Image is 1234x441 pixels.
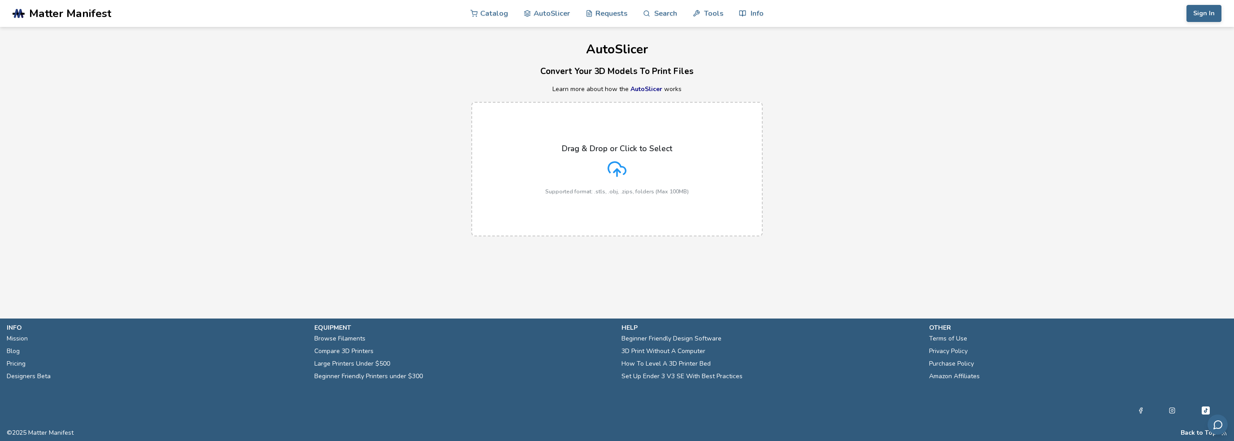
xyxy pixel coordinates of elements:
[1208,415,1228,435] button: Send feedback via email
[929,345,968,358] a: Privacy Policy
[1169,405,1175,416] a: Instagram
[1138,405,1144,416] a: Facebook
[7,370,51,383] a: Designers Beta
[7,323,305,332] p: info
[314,332,365,345] a: Browse Filaments
[314,345,374,358] a: Compare 3D Printers
[630,85,662,93] a: AutoSlicer
[314,358,390,370] a: Large Printers Under $500
[7,332,28,345] a: Mission
[314,370,423,383] a: Beginner Friendly Printers under $300
[929,323,1228,332] p: other
[545,188,689,195] p: Supported format: .stls, .obj, .zips, folders (Max 100MB)
[7,358,26,370] a: Pricing
[1221,429,1227,437] a: RSS Feed
[562,144,672,153] p: Drag & Drop or Click to Select
[1200,405,1211,416] a: Tiktok
[621,358,711,370] a: How To Level A 3D Printer Bed
[621,332,721,345] a: Beginner Friendly Design Software
[1181,429,1217,437] button: Back to Top
[7,429,74,437] span: © 2025 Matter Manifest
[621,323,920,332] p: help
[7,345,20,358] a: Blog
[314,323,613,332] p: equipment
[929,358,974,370] a: Purchase Policy
[29,7,111,20] span: Matter Manifest
[1186,5,1221,22] button: Sign In
[929,370,980,383] a: Amazon Affiliates
[621,345,705,358] a: 3D Print Without A Computer
[621,370,743,383] a: Set Up Ender 3 V3 SE With Best Practices
[929,332,967,345] a: Terms of Use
